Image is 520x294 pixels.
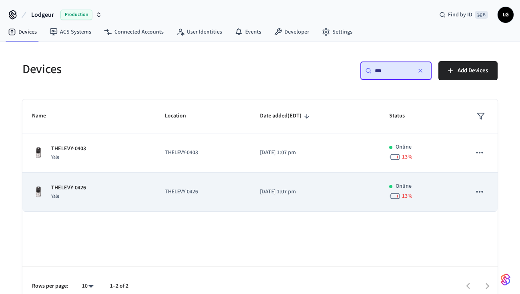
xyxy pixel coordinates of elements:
p: 1–2 of 2 [110,282,128,290]
span: Status [389,110,415,122]
a: Developer [268,25,316,39]
span: Production [60,10,92,20]
span: ⌘ K [475,11,488,19]
span: 13 % [402,153,412,161]
p: THELEVY-0403 [165,149,241,157]
p: Online [396,182,412,191]
p: Rows per page: [32,282,68,290]
p: Online [396,143,412,151]
a: Devices [2,25,43,39]
p: [DATE] 1:07 pm [260,149,370,157]
h5: Devices [22,61,255,77]
span: Yale [51,154,59,161]
img: Yale Assure Touchscreen Wifi Smart Lock, Satin Nickel, Front [32,147,45,159]
button: LG [498,7,514,23]
span: Find by ID [448,11,472,19]
p: THELEVY-0426 [51,184,86,192]
img: Yale Assure Touchscreen Wifi Smart Lock, Satin Nickel, Front [32,186,45,199]
table: sticky table [22,99,498,212]
span: LG [498,8,513,22]
img: SeamLogoGradient.69752ec5.svg [501,273,510,286]
a: Settings [316,25,359,39]
a: Events [228,25,268,39]
span: Location [165,110,196,122]
span: Add Devices [458,66,488,76]
span: Name [32,110,56,122]
a: ACS Systems [43,25,98,39]
span: Date added(EDT) [260,110,312,122]
button: Add Devices [438,61,498,80]
p: [DATE] 1:07 pm [260,188,370,196]
a: User Identities [170,25,228,39]
p: THELEVY-0426 [165,188,241,196]
p: THELEVY-0403 [51,145,86,153]
div: Find by ID⌘ K [433,8,494,22]
div: 10 [78,280,97,292]
span: Lodgeur [31,10,54,20]
span: Yale [51,193,59,200]
a: Connected Accounts [98,25,170,39]
span: 13 % [402,192,412,200]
